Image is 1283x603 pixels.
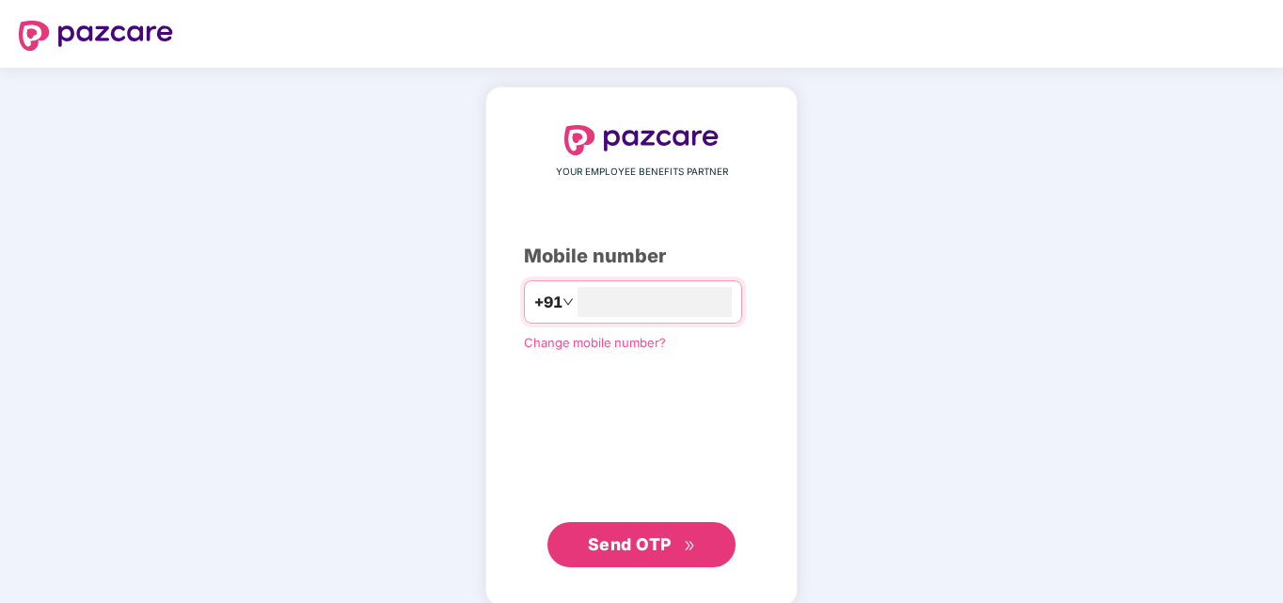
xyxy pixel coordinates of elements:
[588,534,672,554] span: Send OTP
[19,21,173,51] img: logo
[556,165,728,180] span: YOUR EMPLOYEE BENEFITS PARTNER
[547,522,736,567] button: Send OTPdouble-right
[534,291,562,314] span: +91
[562,296,574,308] span: down
[684,540,696,552] span: double-right
[564,125,719,155] img: logo
[524,335,666,350] a: Change mobile number?
[524,242,759,271] div: Mobile number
